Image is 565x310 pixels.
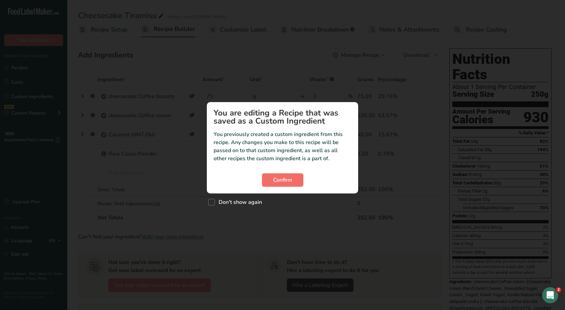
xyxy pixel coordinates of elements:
span: 2 [556,287,561,293]
button: Confirm [262,173,303,187]
iframe: Intercom live chat [542,287,558,303]
h1: You are editing a Recipe that was saved as a Custom Ingredient [214,109,351,125]
span: Confirm [273,176,292,184]
span: Don't show again [215,199,262,206]
p: You previously created a custom ingredient from this recipe. Any changes you make to this recipe ... [214,130,351,163]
